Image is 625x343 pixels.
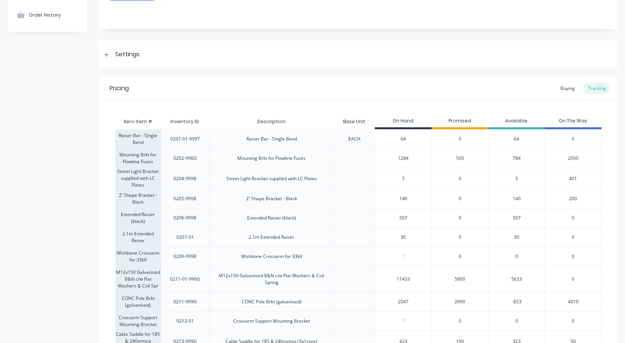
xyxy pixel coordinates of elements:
[488,208,545,227] div: 507
[29,12,61,18] div: Order History
[246,195,297,202] div: Z' Shape Bracket - Black
[176,234,194,241] div: 0207-01
[242,298,302,305] div: CONC Pole Brkt (galvanised)
[488,189,545,208] div: 140
[115,208,161,227] div: Extended Rasier (black)
[557,83,579,94] div: Buying
[568,155,579,162] span: 2000
[115,311,161,331] div: Crossarm Support Mounting Bracket
[241,253,302,260] div: Wishbone Crossarm for 33kV
[375,292,432,311] div: 2047
[375,114,432,129] div: On Hand
[173,195,196,202] div: 0205-999B
[459,234,461,241] span: 0
[375,149,432,168] div: 1284
[348,136,360,142] div: EACH
[115,189,161,208] div: Z' Shape Bracket - Black
[572,276,574,283] span: 0
[459,215,461,221] span: 0
[173,175,196,182] div: 0204-999B
[488,292,545,311] div: -853
[173,215,196,221] div: 0206-999B
[375,189,432,208] div: 140
[569,175,577,182] span: 401
[251,112,292,131] div: Description
[246,136,297,142] div: Raiser Bar - Single Bend
[115,266,161,292] div: M12x150 Galvanised B&N c/w Flat Washers & Coil Spr
[375,312,432,331] div: ?
[488,266,545,292] div: 5633
[432,114,488,129] div: Promised
[8,5,87,24] button: Order History
[375,228,432,247] div: 30
[170,136,200,142] div: 0201-01-999T
[488,168,545,189] div: 5
[459,253,461,260] span: 0
[459,136,461,142] span: 0
[115,227,161,247] div: 2.1m Extended Raiser
[584,83,610,94] div: Tracking
[115,247,161,266] div: Wishbone Crossarm for 33kV
[164,112,205,131] div: Inventory ID
[170,276,200,283] div: 0211-01-996G
[237,155,306,162] div: Mounting Brkt for Flowline Fuses
[569,195,577,202] span: 200
[247,215,296,221] div: Extended Rasier (black)
[215,272,328,286] div: M12x150 Galvanised B&N c/w Flat Washers & Coil Spring
[115,50,139,59] div: Settings
[572,318,574,324] span: 0
[459,175,461,182] span: 0
[459,195,461,202] span: 0
[488,227,545,247] div: 30
[249,234,294,241] div: 2.1m Extended Raiser
[572,136,574,142] span: 0
[173,253,196,260] div: 0209-999B
[337,112,371,131] div: Base Unit
[572,253,574,260] span: 0
[115,114,161,129] div: Xero Item #
[488,311,545,331] div: 0
[115,168,161,189] div: Street Light Bracket supplied with LC Plates
[110,84,129,93] div: Pricing
[115,129,161,148] div: Raiser Bar - Single Bend
[115,148,161,168] div: Mounting Brkt for Flowline Fuses
[488,114,545,129] div: Available
[173,155,197,162] div: 0202-996G
[226,175,317,182] div: Street Light Bracket supplied with LC Plates
[488,129,545,148] div: 64
[115,292,161,311] div: CONC Pole Brkt (galvanised)
[233,318,310,324] div: Crossarm Support Mounting Bracket
[375,209,432,227] div: 507
[488,247,545,266] div: 0
[375,270,432,289] div: 11433
[572,215,574,221] span: 0
[459,318,461,324] span: 0
[455,276,465,283] span: 5800
[488,148,545,168] div: 784
[545,114,602,129] div: On The Way
[375,169,432,188] div: 5
[375,130,432,148] div: 64
[455,298,465,305] span: 2900
[375,247,432,266] div: ?
[568,298,579,305] span: 4010
[572,234,574,241] span: 0
[173,298,197,305] div: 0211-999G
[176,318,194,324] div: 0212-01
[456,155,464,162] span: 500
